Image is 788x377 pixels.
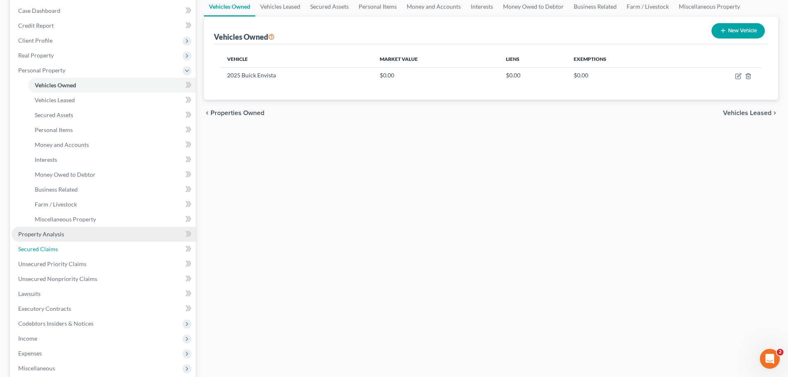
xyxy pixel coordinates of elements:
[18,260,86,267] span: Unsecured Priority Claims
[35,111,73,118] span: Secured Assets
[723,110,778,116] button: Vehicles Leased chevron_right
[12,301,196,316] a: Executory Contracts
[35,171,96,178] span: Money Owed to Debtor
[18,305,71,312] span: Executory Contracts
[28,137,196,152] a: Money and Accounts
[12,257,196,271] a: Unsecured Priority Claims
[28,152,196,167] a: Interests
[499,67,568,83] td: $0.00
[18,320,93,327] span: Codebtors Insiders & Notices
[35,82,76,89] span: Vehicles Owned
[18,335,37,342] span: Income
[723,110,771,116] span: Vehicles Leased
[373,67,499,83] td: $0.00
[777,349,783,355] span: 2
[12,18,196,33] a: Credit Report
[18,22,54,29] span: Credit Report
[12,227,196,242] a: Property Analysis
[35,186,78,193] span: Business Related
[28,212,196,227] a: Miscellaneous Property
[28,122,196,137] a: Personal Items
[35,141,89,148] span: Money and Accounts
[18,365,55,372] span: Miscellaneous
[18,245,58,252] span: Secured Claims
[28,167,196,182] a: Money Owed to Debtor
[18,290,41,297] span: Lawsuits
[771,110,778,116] i: chevron_right
[220,51,373,67] th: Vehicle
[35,216,96,223] span: Miscellaneous Property
[204,110,264,116] button: chevron_left Properties Owned
[35,126,73,133] span: Personal Items
[28,108,196,122] a: Secured Assets
[12,242,196,257] a: Secured Claims
[567,51,680,67] th: Exemptions
[499,51,568,67] th: Liens
[204,110,211,116] i: chevron_left
[18,37,53,44] span: Client Profile
[214,32,275,42] div: Vehicles Owned
[12,286,196,301] a: Lawsuits
[28,182,196,197] a: Business Related
[18,67,65,74] span: Personal Property
[373,51,499,67] th: Market Value
[28,78,196,93] a: Vehicles Owned
[12,3,196,18] a: Case Dashboard
[28,93,196,108] a: Vehicles Leased
[35,156,57,163] span: Interests
[711,23,765,38] button: New Vehicle
[18,7,60,14] span: Case Dashboard
[760,349,780,369] iframe: Intercom live chat
[35,201,77,208] span: Farm / Livestock
[18,275,97,282] span: Unsecured Nonpriority Claims
[18,350,42,357] span: Expenses
[35,96,75,103] span: Vehicles Leased
[211,110,264,116] span: Properties Owned
[12,271,196,286] a: Unsecured Nonpriority Claims
[567,67,680,83] td: $0.00
[28,197,196,212] a: Farm / Livestock
[220,67,373,83] td: 2025 Buick Envista
[18,52,54,59] span: Real Property
[18,231,64,238] span: Property Analysis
